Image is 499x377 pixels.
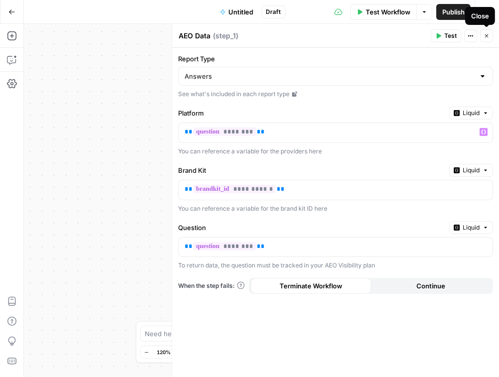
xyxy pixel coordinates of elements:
span: Continue [416,281,445,291]
button: Test [431,29,461,42]
div: Close [471,11,489,21]
div: To return data, the question must be tracked in your AEO Visibility plan [178,261,493,270]
label: Report Type [178,54,493,64]
span: Draft [266,7,281,16]
span: Publish [442,7,465,17]
div: You can reference a variable for the brand kit ID here [178,204,493,213]
textarea: AEO Data [179,31,210,41]
span: Liquid [463,166,480,175]
button: Continue [371,278,492,294]
span: 120% [157,348,171,356]
button: Liquid [449,221,493,234]
a: When the step fails: [178,281,245,290]
button: Publish [436,4,471,20]
button: Liquid [449,107,493,120]
button: Untitled [214,4,260,20]
a: See what's included in each report type [178,90,493,99]
span: Untitled [229,7,254,17]
span: Liquid [463,109,480,118]
span: Test Workflow [366,7,410,17]
span: Test [444,31,457,40]
div: You can reference a variable for the providers here [178,147,493,156]
button: Liquid [449,164,493,177]
span: Terminate Workflow [280,281,342,291]
label: Question [178,223,445,233]
button: Test Workflow [350,4,416,20]
span: ( step_1 ) [213,31,238,41]
span: Liquid [463,223,480,232]
label: Platform [178,108,445,118]
input: Answers [185,71,475,81]
label: Brand Kit [178,165,445,175]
